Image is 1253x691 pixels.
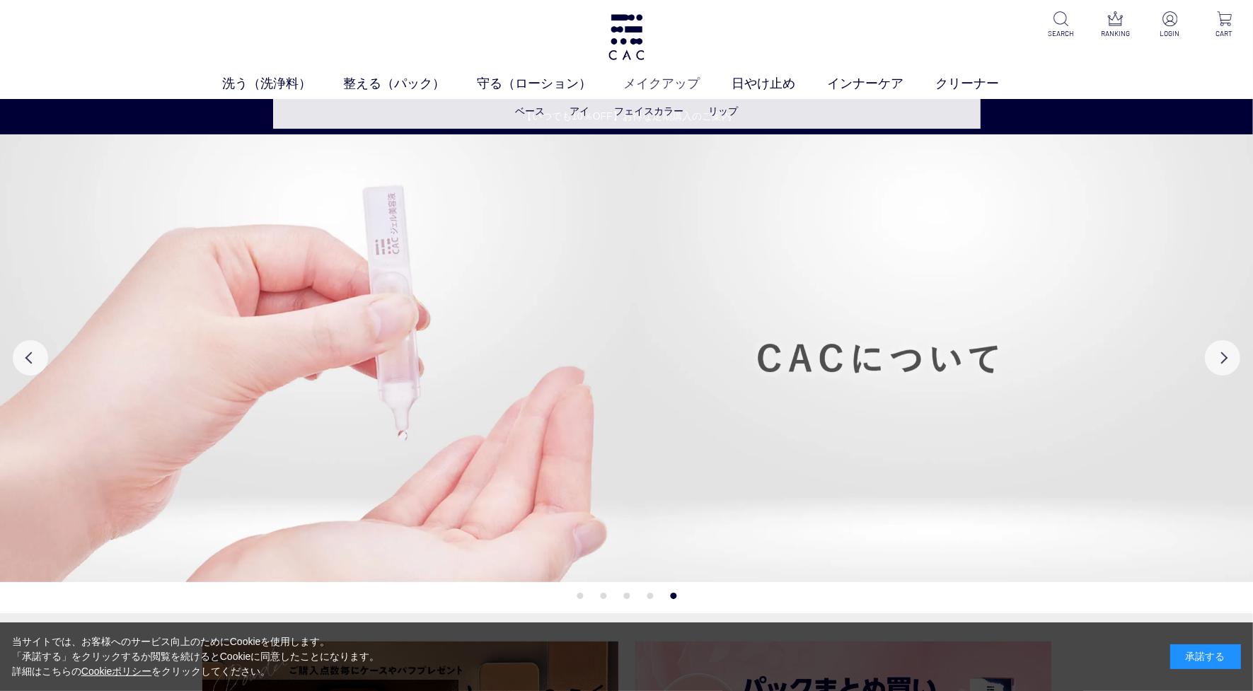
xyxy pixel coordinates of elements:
a: 守る（ローション） [477,74,623,93]
a: CART [1207,11,1242,39]
a: 洗う（洗浄料） [222,74,343,93]
div: 当サイトでは、お客様へのサービス向上のためにCookieを使用します。 「承諾する」をクリックするか閲覧を続けるとCookieに同意したことになります。 詳細はこちらの をクリックしてください。 [12,634,380,679]
a: ベース [515,105,545,117]
a: SEARCH [1044,11,1078,39]
button: Previous [13,340,48,376]
a: フェイスカラー [614,105,683,117]
a: インナーケア [827,74,935,93]
a: Cookieポリシー [81,666,152,677]
p: LOGIN [1153,28,1187,39]
a: リップ [708,105,738,117]
a: 日やけ止め [732,74,827,93]
button: 1 of 5 [577,593,583,599]
p: SEARCH [1044,28,1078,39]
div: 承諾する [1170,644,1241,669]
a: 整える（パック） [343,74,477,93]
button: 4 of 5 [647,593,653,599]
button: 2 of 5 [600,593,606,599]
img: logo [606,14,647,60]
p: CART [1207,28,1242,39]
a: クリーナー [935,74,1031,93]
a: 【いつでも10％OFF】お得な定期購入のご案内 [1,109,1253,124]
button: 5 of 5 [670,593,676,599]
button: Next [1205,340,1240,376]
a: LOGIN [1153,11,1187,39]
a: RANKING [1098,11,1133,39]
a: メイクアップ [623,74,732,93]
p: RANKING [1098,28,1133,39]
button: 3 of 5 [623,593,630,599]
a: アイ [570,105,589,117]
